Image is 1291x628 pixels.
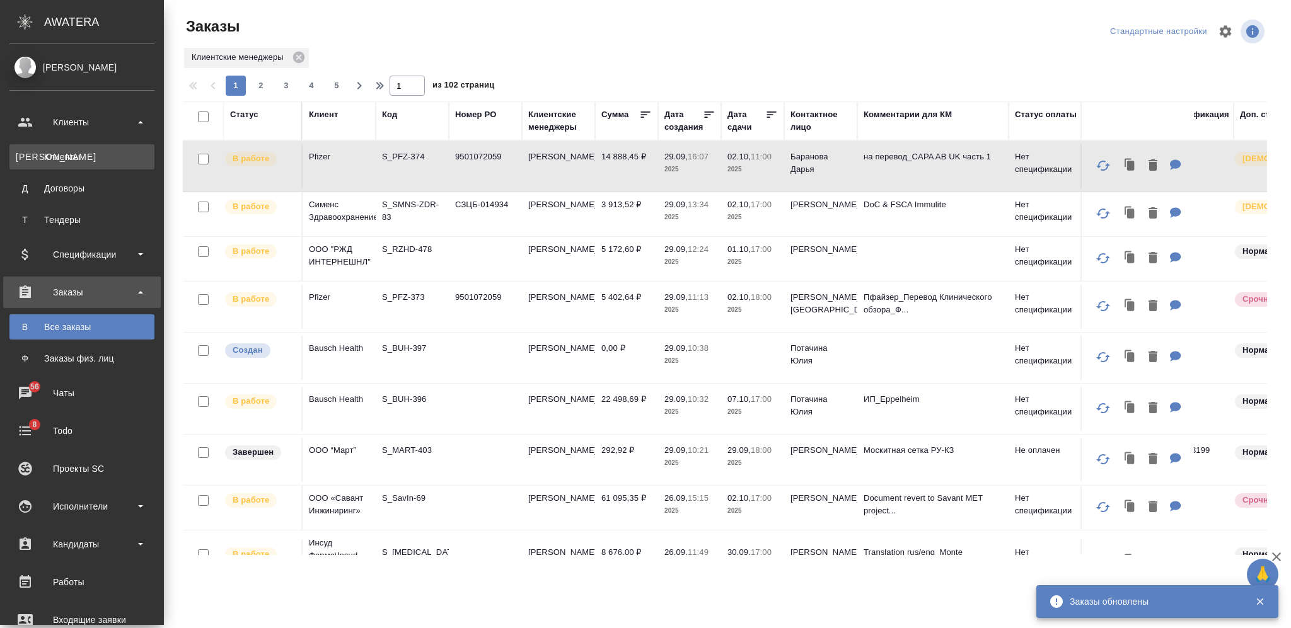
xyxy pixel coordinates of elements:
[688,200,709,209] p: 13:34
[751,152,772,161] p: 11:00
[9,283,154,302] div: Заказы
[664,256,715,268] p: 2025
[25,418,44,431] span: 8
[751,493,772,503] p: 17:00
[382,108,397,121] div: Код
[233,344,263,357] p: Создан
[3,415,161,447] a: 8Todo
[1107,22,1210,42] div: split button
[382,151,443,163] p: S_PFZ-374
[522,144,595,188] td: [PERSON_NAME]
[9,497,154,516] div: Исполнители
[1241,20,1267,43] span: Посмотреть информацию
[16,214,148,226] div: Тендеры
[595,285,658,329] td: 5 402,64 ₽
[184,48,309,68] div: Клиентские менеджеры
[1088,151,1118,181] button: Обновить
[1088,492,1118,522] button: Обновить
[1242,494,1280,506] p: Срочный
[751,200,772,209] p: 17:00
[1164,153,1188,179] button: Для КМ: на перевод_CAPA AB UK часть 1
[727,505,778,517] p: 2025
[1164,396,1188,421] button: Для КМ: ИП_Eppelheim
[1142,153,1164,179] button: Удалить
[727,304,778,316] p: 2025
[1118,549,1142,574] button: Клонировать
[784,237,857,281] td: [PERSON_NAME]
[864,198,1002,211] p: DoC & FSCA Immulite
[327,76,347,96] button: 5
[9,207,154,232] a: ТТендеры
[784,192,857,236] td: [PERSON_NAME]
[864,492,1002,517] p: Document revert to Savant MET project...
[455,108,496,121] div: Номер PO
[309,198,369,224] p: Сименс Здравоохранение
[1164,447,1188,472] button: Для КМ: Москитная сетка РУ-КЗ
[595,540,658,584] td: 8 676,00 ₽
[9,176,154,201] a: ДДоговоры
[664,493,688,503] p: 26.09,
[595,192,658,236] td: 3 913,52 ₽
[522,285,595,329] td: [PERSON_NAME]
[382,291,443,304] p: S_PFZ-373
[727,200,751,209] p: 02.10,
[382,243,443,256] p: S_RZHD-478
[251,79,271,92] span: 2
[309,291,369,304] p: Pfizer
[727,547,751,557] p: 30.09,
[224,198,295,215] div: Выставляет ПМ после принятия заказа от КМа
[3,566,161,598] a: Работы
[1118,345,1142,370] button: Клонировать
[309,492,369,517] p: ООО «Савант Инжиниринг»
[727,108,765,134] div: Дата сдачи
[664,108,703,134] div: Дата создания
[688,547,709,557] p: 11:49
[664,394,688,404] p: 29.09,
[522,237,595,281] td: [PERSON_NAME]
[449,285,522,329] td: 9501072059
[784,486,857,530] td: [PERSON_NAME]
[1009,540,1087,584] td: Нет спецификации
[864,151,1002,163] p: на перевод_CAPA AB UK часть 1
[16,321,148,333] div: Все заказы
[251,76,271,96] button: 2
[664,200,688,209] p: 29.09,
[751,394,772,404] p: 17:00
[382,492,443,505] p: S_SavIn-69
[727,256,778,268] p: 2025
[727,211,778,224] p: 2025
[309,393,369,406] p: Bausch Health
[309,108,338,121] div: Клиент
[224,546,295,563] div: Выставляет ПМ после принятия заказа от КМа
[664,163,715,176] p: 2025
[1164,494,1188,520] button: Для КМ: Document revert to Savant MET project-Sept 25th
[233,494,269,506] p: В работе
[727,445,751,455] p: 29.09,
[3,453,161,484] a: Проекты SC
[784,540,857,584] td: [PERSON_NAME]
[1164,294,1188,319] button: Для КМ: Пфайзер_Перевод Клинического обзора_Фрагмин 7500
[522,387,595,431] td: [PERSON_NAME]
[9,421,154,440] div: Todo
[16,151,148,163] div: Клиенты
[1118,447,1142,472] button: Клонировать
[1118,201,1142,227] button: Клонировать
[233,446,274,459] p: Завершен
[688,394,709,404] p: 10:32
[664,355,715,367] p: 2025
[688,292,709,302] p: 11:13
[1088,393,1118,423] button: Обновить
[727,152,751,161] p: 02.10,
[664,343,688,353] p: 29.09,
[784,438,857,482] td: [PERSON_NAME]
[727,406,778,418] p: 2025
[1088,444,1118,474] button: Обновить
[230,108,258,121] div: Статус
[601,108,628,121] div: Сумма
[382,393,443,406] p: S_BUH-396
[224,342,295,359] div: Выставляется автоматически при создании заказа
[727,292,751,302] p: 02.10,
[233,395,269,408] p: В работе
[522,192,595,236] td: [PERSON_NAME]
[522,486,595,530] td: [PERSON_NAME]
